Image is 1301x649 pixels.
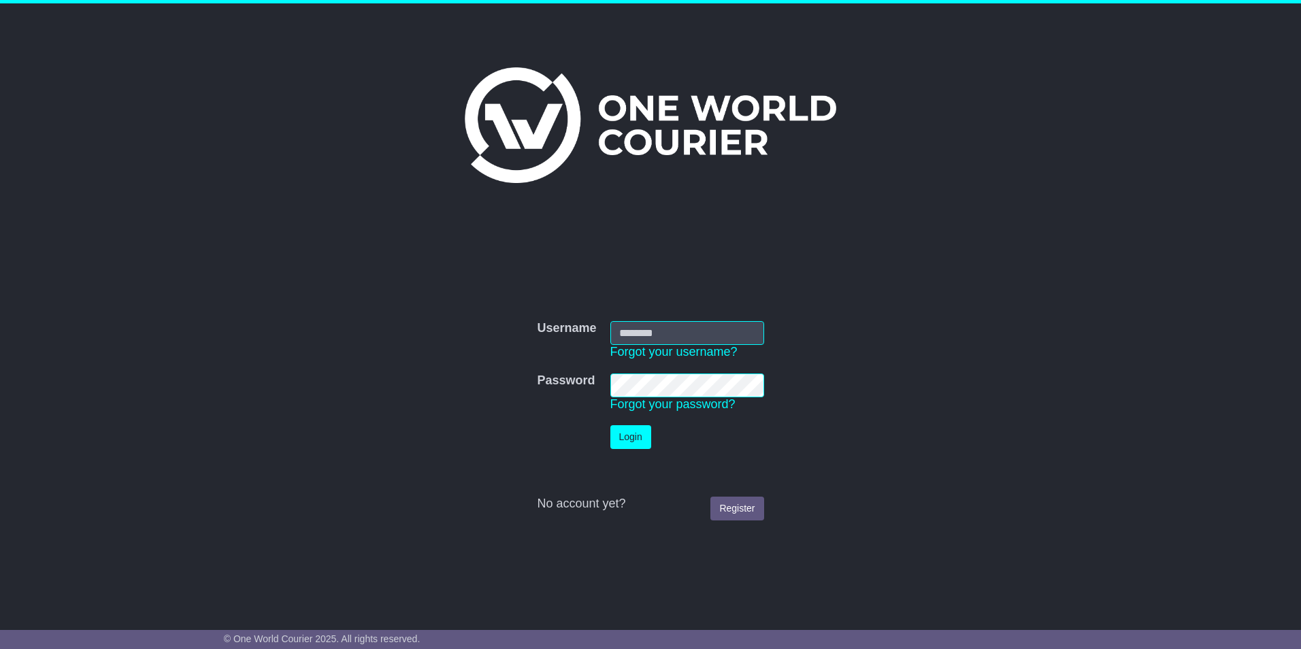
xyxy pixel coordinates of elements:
label: Username [537,321,596,336]
img: One World [465,67,836,183]
div: No account yet? [537,497,763,512]
a: Forgot your password? [610,397,736,411]
label: Password [537,373,595,388]
button: Login [610,425,651,449]
a: Forgot your username? [610,345,738,359]
a: Register [710,497,763,520]
span: © One World Courier 2025. All rights reserved. [224,633,421,644]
